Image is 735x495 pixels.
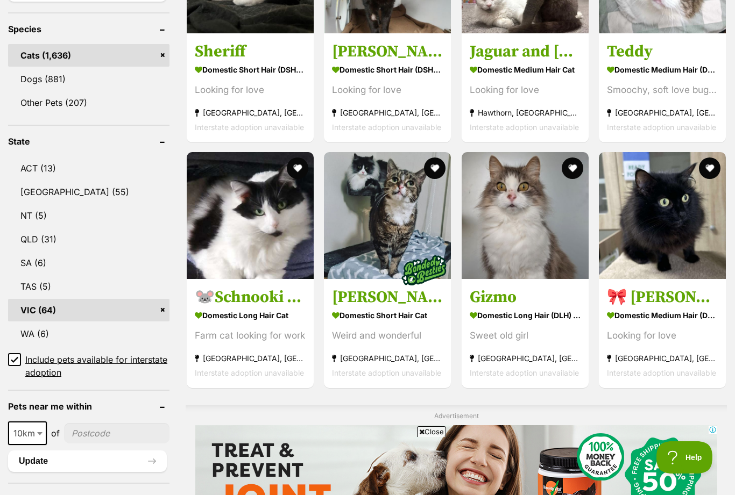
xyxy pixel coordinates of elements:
button: favourite [425,157,446,179]
iframe: Advertisement [172,441,563,490]
a: Include pets available for interstate adoption [8,353,169,379]
span: Interstate adoption unavailable [470,368,579,377]
a: Cats (1,636) [8,44,169,67]
a: Gizmo Domestic Long Hair (DLH) Cat Sweet old girl [GEOGRAPHIC_DATA], [GEOGRAPHIC_DATA] Interstate... [462,279,589,388]
strong: [GEOGRAPHIC_DATA], [GEOGRAPHIC_DATA] [607,105,718,119]
a: SA (6) [8,252,169,274]
strong: [GEOGRAPHIC_DATA], [GEOGRAPHIC_DATA] [470,351,581,365]
div: Farm cat looking for work [195,328,306,343]
a: [PERSON_NAME] & Storm (Located in [GEOGRAPHIC_DATA]) Domestic Short Hair Cat Weird and wonderful ... [324,279,451,388]
h3: Teddy [607,41,718,61]
header: State [8,137,169,146]
a: TAS (5) [8,275,169,298]
div: Looking for love [470,82,581,97]
img: 🎀 Tully 6352 🎀 - Domestic Medium Hair (DMH) Cat [599,152,726,279]
a: ACT (13) [8,157,169,180]
button: Update [8,450,167,472]
a: [PERSON_NAME] Domestic Short Hair (DSH) Cat Looking for love [GEOGRAPHIC_DATA], [GEOGRAPHIC_DATA]... [324,33,451,142]
div: Weird and wonderful [332,328,443,343]
div: Looking for love [607,328,718,343]
img: Gizmo - Domestic Long Hair (DLH) Cat [462,152,589,279]
h3: [PERSON_NAME] [332,41,443,61]
strong: Domestic Medium Hair (DMH) Cat [607,61,718,77]
div: Looking for love [332,82,443,97]
a: Sheriff Domestic Short Hair (DSH) Cat Looking for love [GEOGRAPHIC_DATA], [GEOGRAPHIC_DATA] Inter... [187,33,314,142]
h3: Jaguar and [PERSON_NAME] [470,41,581,61]
h3: 🎀 [PERSON_NAME] 6352 🎀 [607,287,718,307]
iframe: Help Scout Beacon - Open [656,441,713,474]
a: QLD (31) [8,228,169,250]
img: iconc.png [150,1,160,9]
button: favourite [699,157,720,179]
span: Interstate adoption unavailable [607,368,716,377]
a: 🐭Schnooki 🐭 Domestic Long Hair Cat Farm cat looking for work [GEOGRAPHIC_DATA], [GEOGRAPHIC_DATA]... [187,279,314,388]
span: Close [417,426,446,437]
header: Pets near me within [8,401,169,411]
a: Teddy Domestic Medium Hair (DMH) Cat Smoochy, soft love bug ❤️ [GEOGRAPHIC_DATA], [GEOGRAPHIC_DAT... [599,33,726,142]
a: VIC (64) [8,299,169,321]
img: bonded besties [398,243,451,297]
strong: Hawthorn, [GEOGRAPHIC_DATA] [470,105,581,119]
strong: Domestic Short Hair Cat [332,307,443,323]
h3: 🐭Schnooki 🐭 [195,287,306,307]
span: Interstate adoption unavailable [332,368,441,377]
strong: [GEOGRAPHIC_DATA], [GEOGRAPHIC_DATA] [195,105,306,119]
span: of [51,427,60,440]
strong: [GEOGRAPHIC_DATA], [GEOGRAPHIC_DATA] [332,351,443,365]
strong: Domestic Short Hair (DSH) Cat [195,61,306,77]
span: Interstate adoption unavailable [470,122,579,131]
a: [GEOGRAPHIC_DATA] (55) [8,181,169,203]
div: Looking for love [195,82,306,97]
span: Include pets available for interstate adoption [25,353,169,379]
strong: [GEOGRAPHIC_DATA], [GEOGRAPHIC_DATA] [332,105,443,119]
h3: [PERSON_NAME] & Storm (Located in [GEOGRAPHIC_DATA]) [332,287,443,307]
strong: [GEOGRAPHIC_DATA], [GEOGRAPHIC_DATA] [607,351,718,365]
button: favourite [287,157,308,179]
a: Jaguar and [PERSON_NAME] Domestic Medium Hair Cat Looking for love Hawthorn, [GEOGRAPHIC_DATA] In... [462,33,589,142]
img: 🐭Schnooki 🐭 - Domestic Long Hair Cat [187,152,314,279]
h3: Gizmo [470,287,581,307]
strong: Domestic Long Hair (DLH) Cat [470,307,581,323]
strong: [GEOGRAPHIC_DATA], [GEOGRAPHIC_DATA] [195,351,306,365]
div: Sweet old girl [470,328,581,343]
h3: Sheriff [195,41,306,61]
strong: Domestic Short Hair (DSH) Cat [332,61,443,77]
a: 🎀 [PERSON_NAME] 6352 🎀 Domestic Medium Hair (DMH) Cat Looking for love [GEOGRAPHIC_DATA], [GEOGRA... [599,279,726,388]
a: Other Pets (207) [8,91,169,114]
a: NT (5) [8,204,169,227]
span: Interstate adoption unavailable [607,122,716,131]
input: postcode [64,423,169,443]
a: WA (6) [8,322,169,345]
strong: Domestic Long Hair Cat [195,307,306,323]
img: consumer-privacy-logo.png [1,1,10,10]
img: Rosie & Storm (Located in Wantirna South) - Domestic Short Hair Cat [324,152,451,279]
strong: Domestic Medium Hair Cat [470,61,581,77]
span: 10km [9,426,46,441]
strong: Domestic Medium Hair (DMH) Cat [607,307,718,323]
button: favourite [562,157,583,179]
a: Dogs (881) [8,68,169,90]
div: Smoochy, soft love bug ❤️ [607,82,718,97]
span: Interstate adoption unavailable [332,122,441,131]
header: Species [8,24,169,34]
span: 10km [8,421,47,445]
span: Interstate adoption unavailable [195,368,304,377]
span: Interstate adoption unavailable [195,122,304,131]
